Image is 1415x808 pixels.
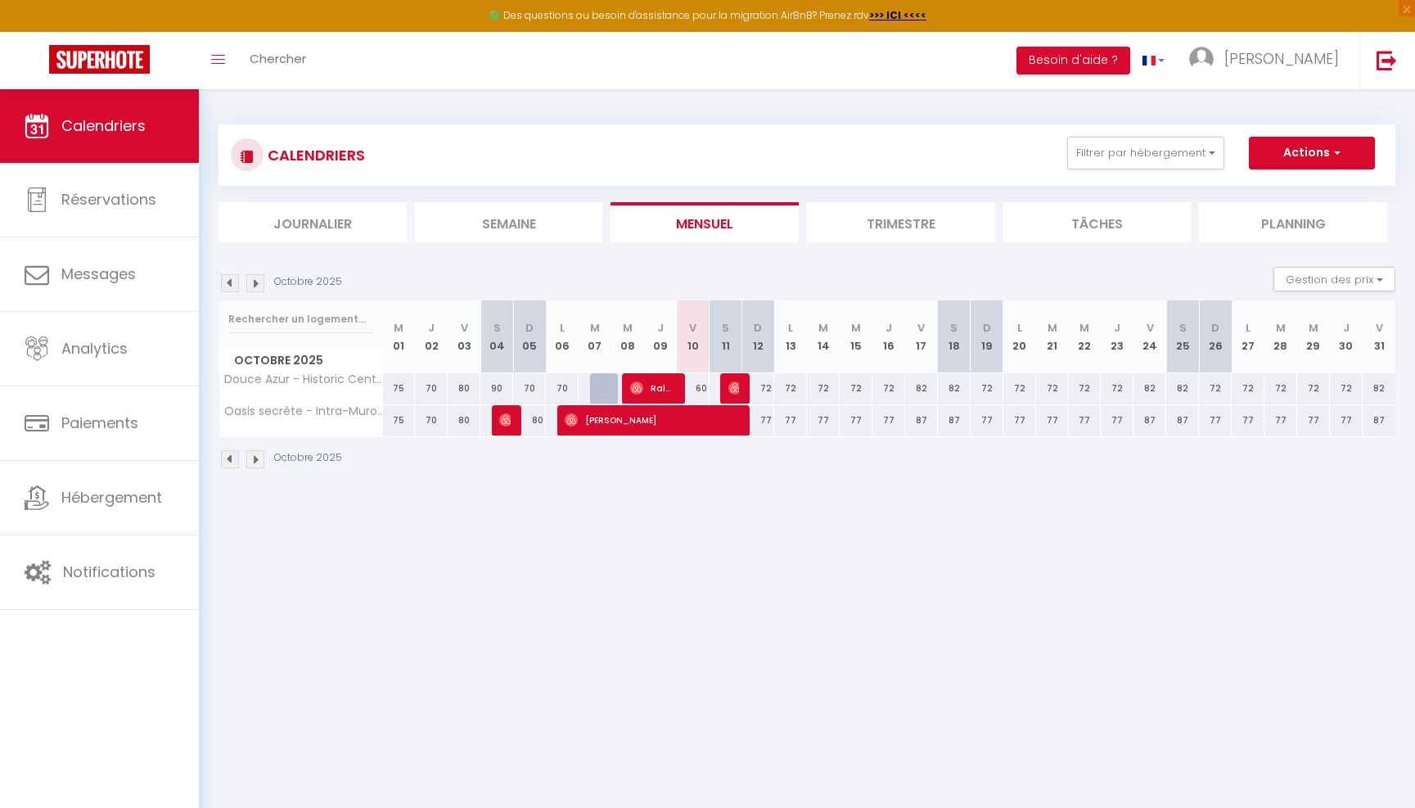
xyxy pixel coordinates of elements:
[774,405,807,436] div: 77
[971,373,1003,404] div: 72
[950,320,958,336] abbr: S
[1166,300,1199,373] th: 25
[1232,300,1264,373] th: 27
[872,300,905,373] th: 16
[61,264,136,284] span: Messages
[61,487,162,508] span: Hébergement
[63,562,155,582] span: Notifications
[448,373,480,404] div: 80
[869,8,926,22] a: >>> ICI <<<<
[905,373,938,404] div: 82
[264,137,365,174] h3: CALENDRIERS
[1069,300,1102,373] th: 22
[741,405,774,436] div: 77
[480,373,513,404] div: 90
[1297,373,1330,404] div: 72
[1036,300,1069,373] th: 21
[61,189,156,210] span: Réservations
[774,373,807,404] div: 72
[448,405,480,436] div: 80
[61,413,138,433] span: Paiements
[513,373,546,404] div: 70
[461,320,468,336] abbr: V
[560,320,565,336] abbr: L
[677,373,710,404] div: 60
[788,320,793,336] abbr: L
[938,373,971,404] div: 82
[1101,300,1133,373] th: 23
[1232,373,1264,404] div: 72
[983,320,991,336] abbr: D
[905,405,938,436] div: 87
[1330,373,1363,404] div: 72
[448,300,480,373] th: 03
[499,404,510,436] span: [PERSON_NAME]
[1376,320,1383,336] abbr: V
[1179,320,1187,336] abbr: S
[630,372,674,404] span: Ralhane Bya
[493,320,501,336] abbr: S
[394,320,403,336] abbr: M
[886,320,892,336] abbr: J
[1069,373,1102,404] div: 72
[1003,300,1036,373] th: 20
[222,405,385,418] span: Oasis secrète - Intra-Muros - Douceur
[1309,320,1318,336] abbr: M
[917,320,925,336] abbr: V
[1133,405,1166,436] div: 87
[222,373,385,386] span: Douce Azur - Historic Center - Cozy - Peaceful
[274,450,342,466] p: Octobre 2025
[1343,320,1350,336] abbr: J
[851,320,861,336] abbr: M
[525,320,534,336] abbr: D
[49,45,150,74] img: Super Booking
[677,300,710,373] th: 10
[1363,300,1395,373] th: 31
[61,115,146,136] span: Calendriers
[741,300,774,373] th: 12
[905,300,938,373] th: 17
[1003,373,1036,404] div: 72
[1189,47,1214,71] img: ...
[807,300,840,373] th: 14
[546,300,579,373] th: 06
[754,320,762,336] abbr: D
[1330,300,1363,373] th: 30
[1166,405,1199,436] div: 87
[1246,320,1251,336] abbr: L
[1133,373,1166,404] div: 82
[1363,405,1395,436] div: 87
[1211,320,1219,336] abbr: D
[1114,320,1120,336] abbr: J
[611,300,644,373] th: 08
[1048,320,1057,336] abbr: M
[1199,373,1232,404] div: 72
[807,405,840,436] div: 77
[1330,405,1363,436] div: 77
[774,300,807,373] th: 13
[415,300,448,373] th: 02
[1101,373,1133,404] div: 72
[274,274,342,290] p: Octobre 2025
[1003,202,1192,242] li: Tâches
[1249,137,1375,169] button: Actions
[1297,300,1330,373] th: 29
[1067,137,1224,169] button: Filtrer par hébergement
[1166,373,1199,404] div: 82
[807,202,995,242] li: Trimestre
[237,32,318,89] a: Chercher
[480,300,513,373] th: 04
[428,320,435,336] abbr: J
[728,372,739,404] span: [PERSON_NAME]
[1177,32,1359,89] a: ... [PERSON_NAME]
[1199,202,1387,242] li: Planning
[1264,405,1297,436] div: 77
[1199,300,1232,373] th: 26
[818,320,828,336] abbr: M
[741,373,774,404] div: 72
[1017,320,1022,336] abbr: L
[872,405,905,436] div: 77
[840,405,872,436] div: 77
[1147,320,1154,336] abbr: V
[840,300,872,373] th: 15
